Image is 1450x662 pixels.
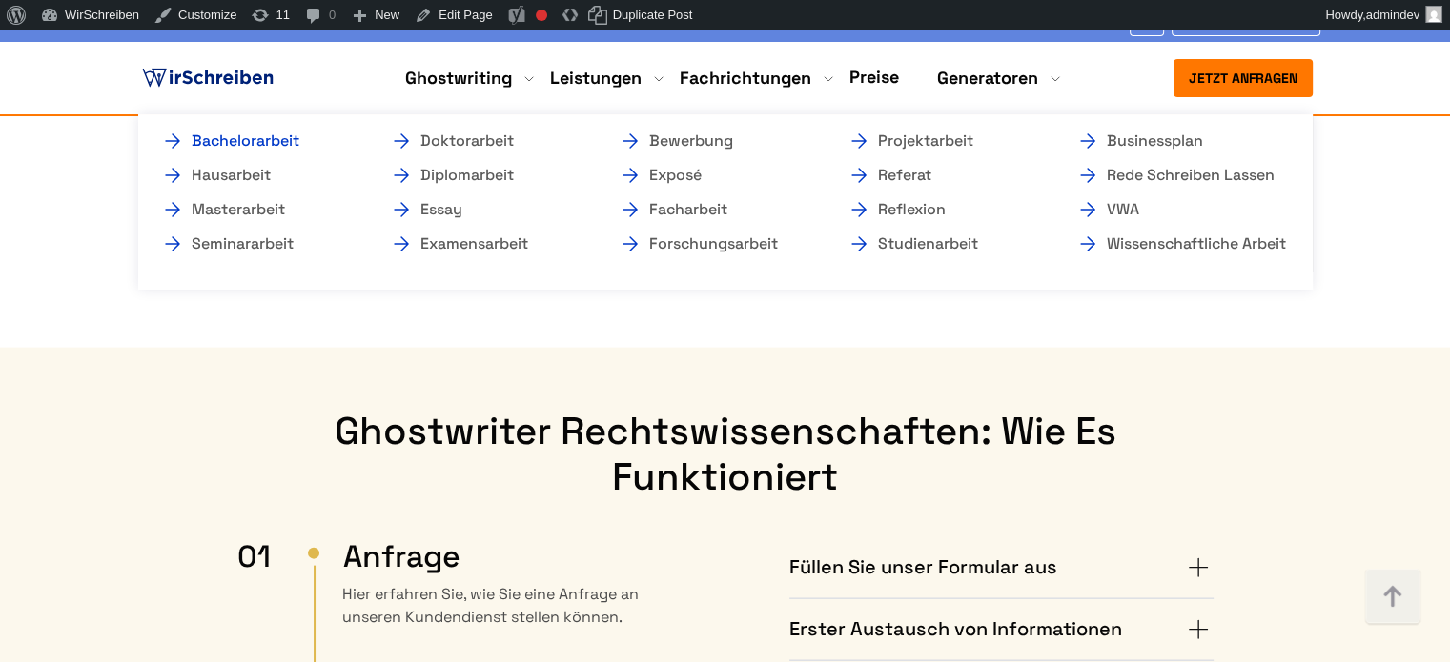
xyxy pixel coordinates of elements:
h4: Erster Austausch von Informationen [789,614,1122,645]
a: Exposé [619,164,809,187]
a: Bewerbung [619,130,809,152]
a: Ghostwriting [405,67,512,90]
span: admindev [1366,8,1419,22]
img: button top [1364,569,1421,626]
a: Doktorarbeit [390,130,581,152]
a: Essay [390,198,581,221]
a: Masterarbeit [161,198,352,221]
h3: Anfrage [237,537,642,575]
h2: Ghostwriter Rechtswissenschaften: Wie es funktioniert [237,409,1214,500]
a: Examensarbeit [390,232,581,255]
summary: Erster Austausch von Informationen [789,614,1214,645]
div: Focus keyphrase not set [536,10,547,21]
a: VWA [1076,198,1267,221]
img: logo ghostwriter-österreich [138,64,277,92]
a: Facharbeit [619,198,809,221]
a: Seminararbeit [161,232,352,255]
a: Hausarbeit [161,164,352,187]
a: Bachelorarbeit [161,130,352,152]
a: Reflexion [848,198,1038,221]
button: Jetzt anfragen [1174,59,1313,97]
a: Referat [848,164,1038,187]
a: Projektarbeit [848,130,1038,152]
a: Fachrichtungen [680,67,811,90]
a: Leistungen [550,67,642,90]
summary: Füllen Sie unser Formular aus [789,552,1214,583]
a: Forschungsarbeit [619,232,809,255]
a: Businessplan [1076,130,1267,152]
a: Diplomarbeit [390,164,581,187]
h4: Füllen Sie unser Formular aus [789,552,1057,583]
a: Preise [849,66,899,88]
a: Wissenschaftliche Arbeit [1076,232,1267,255]
a: Generatoren [937,67,1038,90]
a: Rede schreiben lassen [1076,164,1267,187]
span: Hier erfahren Sie, wie Sie eine Anfrage an unseren Kundendienst stellen können. [342,584,639,627]
a: Studienarbeit [848,232,1038,255]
